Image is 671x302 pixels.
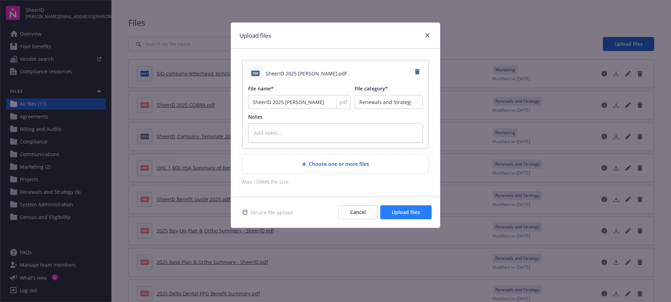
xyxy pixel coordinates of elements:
a: close [423,31,432,39]
span: Notes [248,113,262,120]
span: Upload files [392,209,420,215]
button: Upload files [380,205,432,219]
a: Remove [412,66,423,77]
span: File category* [355,85,388,92]
span: SheerID 2025 [PERSON_NAME].pdf [266,70,347,77]
span: Choose one or more files [309,160,369,168]
span: Cancel [350,209,366,215]
h1: Upload files [239,31,271,40]
span: pdf [339,98,347,106]
input: Add file name... [248,95,351,109]
button: Cancel [339,205,377,219]
span: Secure file upload [251,209,293,216]
span: pdf [251,71,260,76]
span: File name* [248,85,274,92]
span: Max 100MB file size. [242,178,429,185]
div: Choose one or more files [242,154,429,174]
